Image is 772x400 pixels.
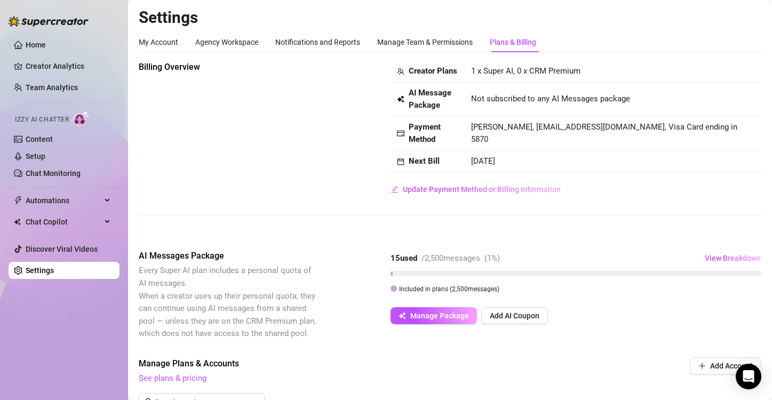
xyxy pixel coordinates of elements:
span: Chat Copilot [26,213,101,230]
span: [DATE] [471,156,495,166]
span: Manage Plans & Accounts [139,357,617,370]
span: [PERSON_NAME], [EMAIL_ADDRESS][DOMAIN_NAME], Visa Card ending in 5870 [471,122,737,145]
strong: Next Bill [409,156,440,166]
a: Chat Monitoring [26,169,81,178]
a: Setup [26,152,45,161]
span: plus [698,362,706,370]
span: View Breakdown [705,254,761,262]
button: Update Payment Method or Billing Information [391,181,561,198]
span: Manage Package [410,311,469,320]
a: Settings [26,266,54,275]
img: Chat Copilot [14,218,21,226]
button: Add AI Coupon [481,307,548,324]
span: 1 x Super AI, 0 x CRM Premium [471,66,580,76]
a: Team Analytics [26,83,78,92]
span: Add Account [710,362,753,370]
span: Update Payment Method or Billing Information [403,185,561,194]
span: thunderbolt [14,196,22,205]
div: My Account [139,36,178,48]
span: Every Super AI plan includes a personal quota of AI messages. When a creator uses up their person... [139,266,316,338]
span: Izzy AI Chatter [15,115,69,125]
span: Included in plans ( 2,500 messages) [399,285,499,293]
span: team [397,68,404,75]
div: Agency Workspace [195,36,258,48]
span: Automations [26,192,101,209]
span: edit [391,186,399,193]
div: Notifications and Reports [275,36,360,48]
img: AI Chatter [73,110,90,126]
strong: Creator Plans [409,66,457,76]
strong: AI Message Package [409,88,451,110]
button: Add Account [690,357,761,374]
span: AI Messages Package [139,250,318,262]
h2: Settings [139,7,761,28]
a: Home [26,41,46,49]
span: ( 1 %) [484,253,500,263]
img: logo-BBDzfeDw.svg [9,16,89,27]
button: Manage Package [391,307,477,324]
div: Plans & Billing [490,36,536,48]
span: credit-card [397,130,404,137]
a: Creator Analytics [26,58,111,75]
span: Billing Overview [139,61,318,74]
span: Add AI Coupon [490,311,539,320]
strong: 15 used [391,253,417,263]
div: Manage Team & Permissions [377,36,473,48]
strong: Payment Method [409,122,441,145]
button: View Breakdown [704,250,761,267]
a: Content [26,135,53,143]
div: Open Intercom Messenger [736,364,761,389]
span: / 2,500 messages [421,253,480,263]
a: See plans & pricing [139,373,206,383]
span: Not subscribed to any AI Messages package [471,93,630,106]
span: calendar [397,158,404,165]
a: Discover Viral Videos [26,245,98,253]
